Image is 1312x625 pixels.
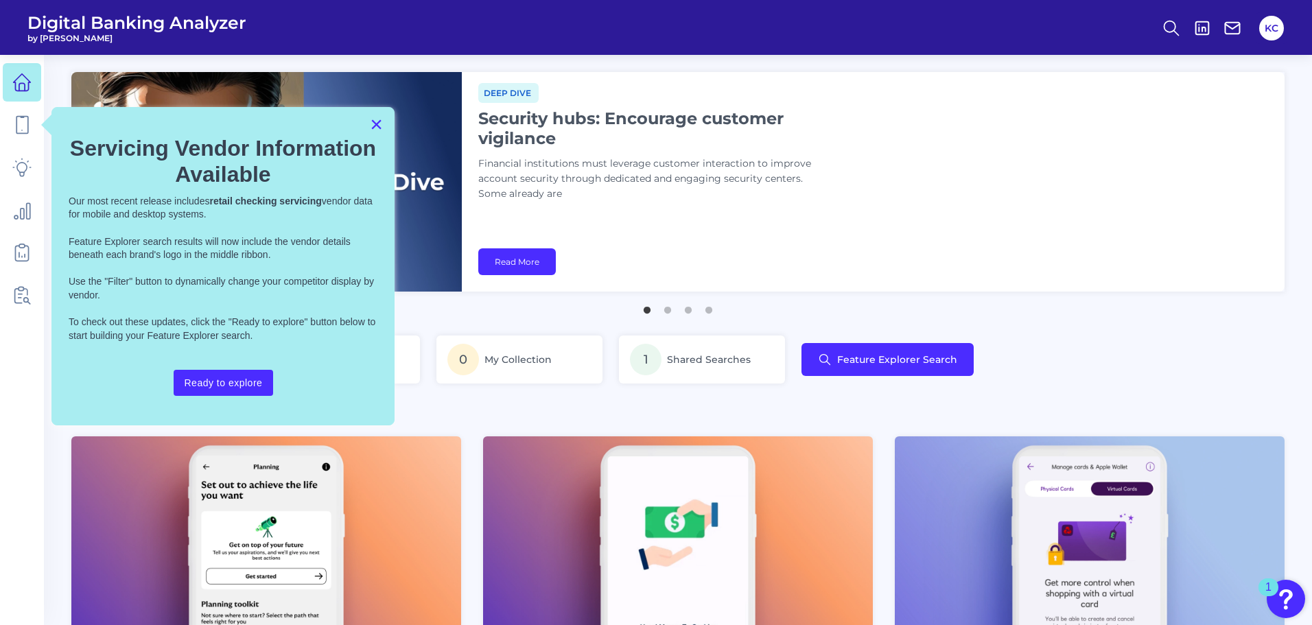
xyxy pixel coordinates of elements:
[27,12,246,33] span: Digital Banking Analyzer
[667,353,751,366] span: Shared Searches
[69,196,209,207] span: Our most recent release includes
[27,33,246,43] span: by [PERSON_NAME]
[1267,580,1305,618] button: Open Resource Center, 1 new notification
[661,300,675,314] button: 2
[478,248,556,275] a: Read More
[69,235,377,262] p: Feature Explorer search results will now include the vendor details beneath each brand's logo in ...
[1265,587,1272,605] div: 1
[837,354,957,365] span: Feature Explorer Search
[702,300,716,314] button: 4
[447,344,479,375] span: 0
[71,72,462,292] img: bannerImg
[209,196,321,207] strong: retail checking servicing
[478,156,821,202] p: Financial institutions must leverage customer interaction to improve account security through ded...
[174,370,274,396] button: Ready to explore
[640,300,654,314] button: 1
[69,135,377,188] h2: Servicing Vendor Information Available
[69,316,377,342] p: To check out these updates, click the "Ready to explore" button below to start building your Feat...
[478,83,539,103] span: Deep dive
[630,344,661,375] span: 1
[1259,16,1284,40] button: KC
[681,300,695,314] button: 3
[484,353,552,366] span: My Collection
[370,113,383,135] button: Close
[69,275,377,302] p: Use the "Filter" button to dynamically change your competitor display by vendor.
[478,108,821,148] h1: Security hubs: Encourage customer vigilance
